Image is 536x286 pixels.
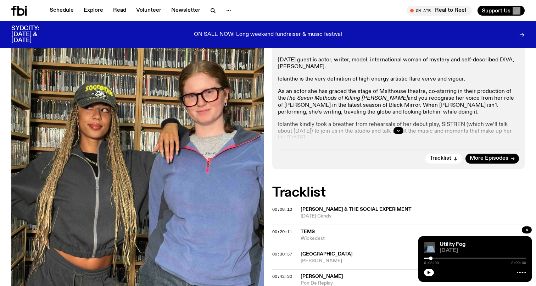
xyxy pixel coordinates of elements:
em: The Seven Methods of Killing [PERSON_NAME] [286,95,408,101]
h2: Tracklist [272,186,525,199]
button: Tracklist [425,154,462,164]
a: Explore [79,6,107,16]
button: Support Us [478,6,525,16]
img: Cover to Flaaryr's album LOS MOVIMIENTOS [424,242,435,253]
span: 00:08:12 [272,207,292,212]
span: [PERSON_NAME] & The Social Experiment [301,207,412,212]
span: [GEOGRAPHIC_DATA] [301,252,353,257]
span: 00:42:30 [272,274,292,279]
span: [PERSON_NAME] [301,258,525,264]
p: Iolanthe is the very definition of high energy artistic flare verve and vigour. [278,76,519,83]
a: More Episodes [465,154,519,164]
span: [PERSON_NAME] [301,274,343,279]
p: [DATE] guest is actor, writer, model, international woman of mystery and self-described DIVA, [PE... [278,57,519,70]
span: 00:30:37 [272,251,292,257]
p: As an actor she has graced the stage of Malthouse theatre, co-starring in their production of the... [278,88,519,116]
a: Read [109,6,130,16]
span: 00:20:11 [272,229,292,235]
button: 00:30:37 [272,252,292,256]
h3: SYDCITY: [DATE] & [DATE] [11,26,57,44]
span: Wickedest [301,235,525,242]
span: 2:00:00 [511,261,526,265]
a: Newsletter [167,6,205,16]
button: 00:42:30 [272,275,292,279]
p: ON SALE NOW! Long weekend fundraiser & music festival [194,32,342,38]
span: 0:08:00 [424,261,439,265]
button: On AirReal to Reel [407,6,472,16]
button: 00:08:12 [272,208,292,211]
span: Support Us [482,7,510,14]
a: Volunteer [132,6,166,16]
span: Tracklist [430,156,451,161]
span: Tems [301,229,315,234]
span: [DATE] Candy [301,213,525,220]
button: 00:20:11 [272,230,292,234]
a: Schedule [45,6,78,16]
span: More Episodes [470,156,508,161]
span: [DATE] [440,248,526,253]
a: Utility Fog [440,242,465,247]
